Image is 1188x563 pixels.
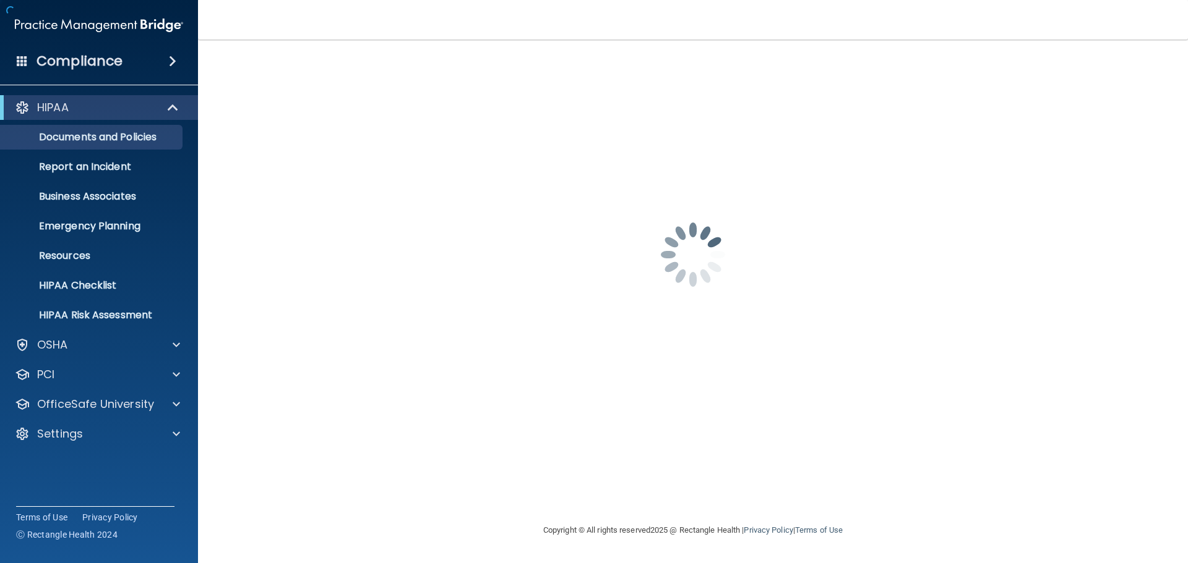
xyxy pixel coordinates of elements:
[37,426,83,441] p: Settings
[82,511,138,523] a: Privacy Policy
[8,161,177,173] p: Report an Incident
[37,397,154,412] p: OfficeSafe University
[974,475,1173,525] iframe: Drift Widget Chat Controller
[631,193,755,316] img: spinner.e123f6fc.gif
[467,510,919,550] div: Copyright © All rights reserved 2025 @ Rectangle Health | |
[15,397,180,412] a: OfficeSafe University
[37,337,68,352] p: OSHA
[15,13,183,38] img: PMB logo
[744,525,793,535] a: Privacy Policy
[37,367,54,382] p: PCI
[8,250,177,262] p: Resources
[795,525,843,535] a: Terms of Use
[37,100,69,115] p: HIPAA
[8,131,177,143] p: Documents and Policies
[8,190,177,203] p: Business Associates
[16,528,118,541] span: Ⓒ Rectangle Health 2024
[8,220,177,232] p: Emergency Planning
[15,337,180,352] a: OSHA
[16,511,67,523] a: Terms of Use
[15,426,180,441] a: Settings
[8,279,177,292] p: HIPAA Checklist
[15,100,179,115] a: HIPAA
[37,53,123,70] h4: Compliance
[8,309,177,321] p: HIPAA Risk Assessment
[15,367,180,382] a: PCI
